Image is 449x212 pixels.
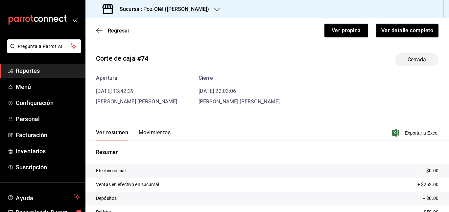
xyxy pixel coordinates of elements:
button: Regresar [96,28,130,34]
span: Ayuda [16,193,71,201]
div: Corte de caja #74 [96,53,148,63]
span: Regresar [108,28,130,34]
div: Apertura [96,74,177,82]
div: navigation tabs [96,129,171,140]
span: [PERSON_NAME] [PERSON_NAME] [199,98,280,105]
p: + $252.00 [417,181,438,188]
button: Movimientos [139,129,171,140]
button: Pregunta a Parrot AI [7,39,81,53]
p: Depósitos [96,195,117,202]
span: Configuración [16,98,80,107]
p: Efectivo inicial [96,167,126,174]
button: Exportar a Excel [393,129,438,137]
span: Pregunta a Parrot AI [18,43,71,50]
time: [DATE] 13:42:39 [96,88,134,94]
h3: Sucursal: Poz-Olé! ([PERSON_NAME]) [114,5,209,13]
span: [PERSON_NAME] [PERSON_NAME] [96,98,177,105]
span: Suscripción [16,163,80,172]
p: + $0.00 [423,195,438,202]
button: Ver resumen [96,129,128,140]
div: Cierre [199,74,280,82]
time: [DATE] 22:03:06 [199,88,236,94]
span: Cerrada [404,56,430,64]
a: Pregunta a Parrot AI [5,48,81,54]
button: Ver detalle completo [376,24,438,37]
span: Menú [16,82,80,91]
p: Ventas en efectivo en sucursal [96,181,159,188]
p: Resumen [96,148,438,156]
span: Reportes [16,66,80,75]
p: + $0.00 [423,167,438,174]
span: Inventarios [16,147,80,156]
button: Ver propina [324,24,368,37]
span: Personal [16,115,80,123]
button: open_drawer_menu [72,17,78,22]
span: Facturación [16,131,80,139]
